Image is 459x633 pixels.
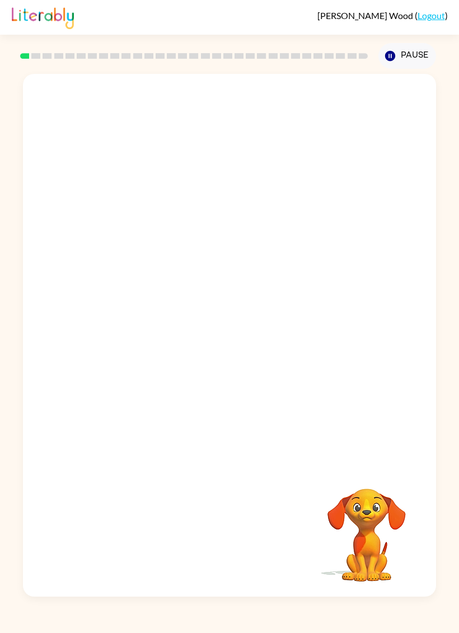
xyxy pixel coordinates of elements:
video: Your browser must support playing .mp4 files to use Literably. Please try using another browser. [311,471,423,583]
button: Pause [378,43,436,69]
img: Literably [12,4,74,29]
span: [PERSON_NAME] Wood [317,10,415,21]
div: ( ) [317,10,448,21]
a: Logout [418,10,445,21]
